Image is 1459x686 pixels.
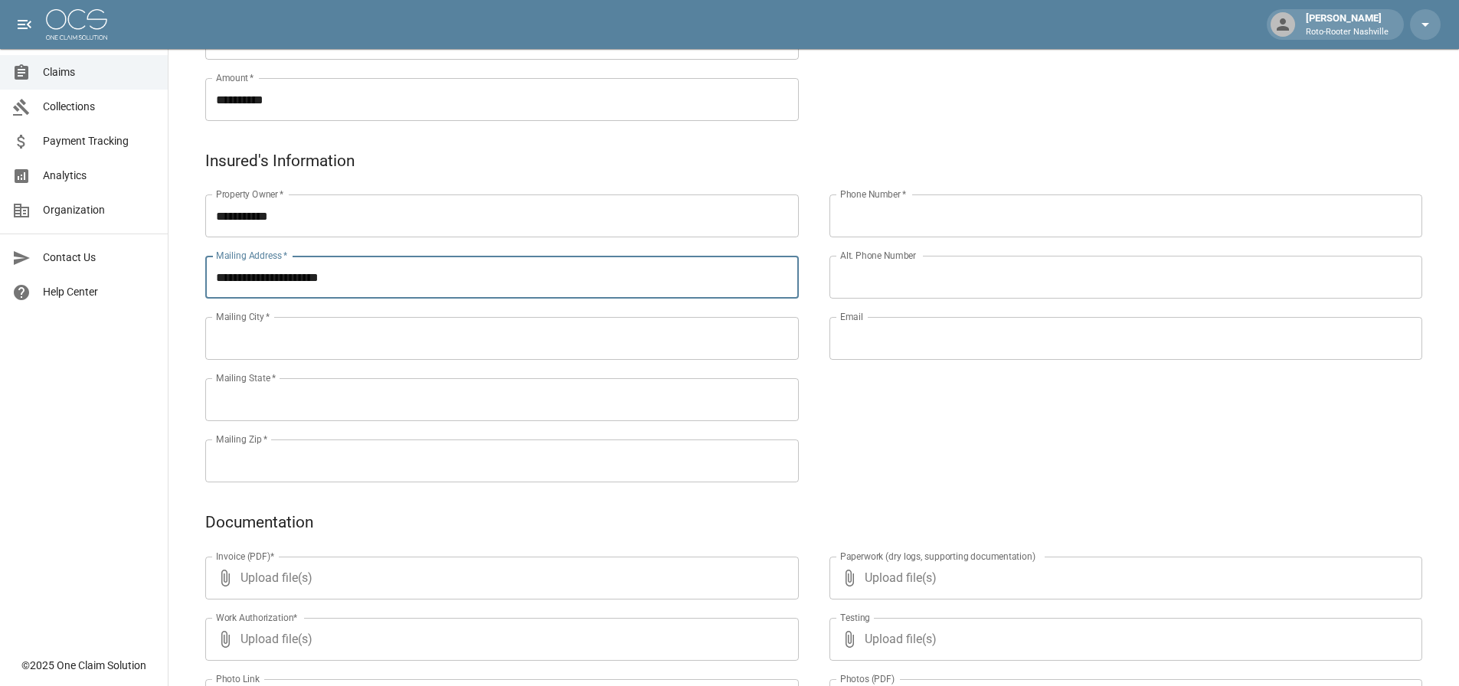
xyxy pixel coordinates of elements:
label: Phone Number [840,188,906,201]
label: Alt. Phone Number [840,249,916,262]
span: Collections [43,99,155,115]
span: Upload file(s) [865,618,1382,661]
span: Upload file(s) [240,618,757,661]
p: Roto-Rooter Nashville [1306,26,1389,39]
span: Payment Tracking [43,133,155,149]
span: Upload file(s) [865,557,1382,599]
label: Email [840,310,863,323]
label: Mailing City [216,310,270,323]
div: © 2025 One Claim Solution [21,658,146,673]
label: Property Owner [216,188,284,201]
img: ocs-logo-white-transparent.png [46,9,107,40]
span: Help Center [43,284,155,300]
label: Photo Link [216,672,260,685]
label: Testing [840,611,870,624]
label: Photos (PDF) [840,672,895,685]
label: Mailing State [216,371,276,384]
label: Work Authorization* [216,611,298,624]
label: Invoice (PDF)* [216,550,275,563]
label: Paperwork (dry logs, supporting documentation) [840,550,1035,563]
span: Organization [43,202,155,218]
div: [PERSON_NAME] [1300,11,1395,38]
span: Analytics [43,168,155,184]
label: Amount [216,71,254,84]
span: Claims [43,64,155,80]
span: Upload file(s) [240,557,757,599]
button: open drawer [9,9,40,40]
label: Mailing Zip [216,433,268,446]
span: Contact Us [43,250,155,266]
label: Mailing Address [216,249,287,262]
